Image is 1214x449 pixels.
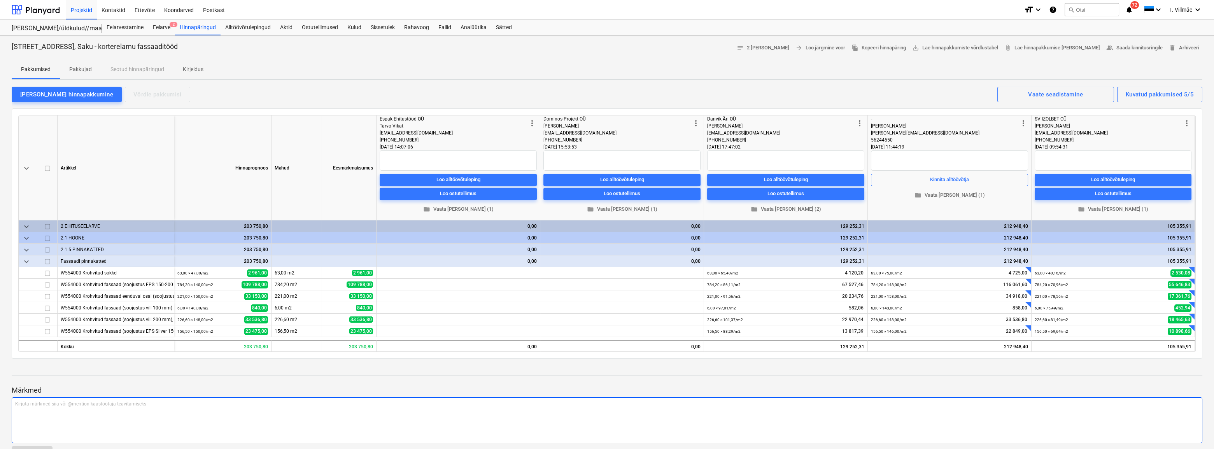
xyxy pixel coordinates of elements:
span: 33 536,80 [349,316,373,323]
div: SV IZOLBET OÜ [1035,115,1182,122]
span: 2 [PERSON_NAME] [737,44,789,52]
div: 226,60 m2 [272,314,322,325]
small: 784,20 × 140,00 / m2 [177,283,213,287]
button: Loo ostutellimus [543,188,701,200]
a: Sätted [491,20,517,35]
small: 6,00 × 143,00 / m2 [871,306,902,310]
span: 67 527,46 [841,281,864,288]
a: Ostutellimused [297,20,343,35]
div: 212 948,40 [871,244,1028,255]
div: - [871,115,1019,122]
div: 105 355,91 [1035,220,1191,232]
small: 221,00 × 158,00 / m2 [871,294,907,299]
span: [EMAIL_ADDRESS][DOMAIN_NAME] [543,130,617,136]
span: folder [751,206,758,213]
span: keyboard_arrow_down [22,234,31,243]
span: Arhiveeri [1169,44,1199,52]
button: Loo alltöövõtuleping [380,174,537,186]
div: Eelarvestamine [102,20,148,35]
small: 226,60 × 81,49 / m2 [1035,318,1068,322]
div: 0,00 [380,232,537,244]
div: [PERSON_NAME] [871,122,1019,129]
div: Espak Ehitustööd OÜ [380,115,527,122]
span: file_copy [851,44,858,51]
span: keyboard_arrow_down [22,164,31,173]
div: 105 355,91 [1035,232,1191,244]
div: 0,00 [540,340,704,352]
div: [PHONE_NUMBER] [380,136,527,143]
button: Saada kinnitusringile [1103,42,1166,54]
div: [PERSON_NAME] [707,122,855,129]
span: [EMAIL_ADDRESS][DOMAIN_NAME] [707,130,780,136]
div: 0,00 [543,232,701,244]
div: Loo ostutellimus [604,189,640,198]
div: [DATE] 09:54:31 [1035,143,1191,150]
a: Failid [434,20,456,35]
a: Rahavoog [399,20,434,35]
div: [PHONE_NUMBER] [1035,136,1182,143]
div: Artikkel [58,115,174,220]
div: W554000 Krohvitud fassaad eenduval osal (soojustus EPS 300 mm), sh aknapaled [61,290,171,302]
span: folder [1078,206,1085,213]
small: 6,00 × 75,49 / m2 [1035,306,1063,310]
small: 63,00 × 65,40 / m2 [707,271,738,275]
span: 109 788,00 [347,281,373,288]
div: Loo ostutellimus [767,189,804,198]
span: save_alt [912,44,919,51]
div: 784,20 m2 [272,279,322,290]
span: 55 646,83 [1168,281,1191,288]
span: attach_file [1004,44,1011,51]
div: 0,00 [543,220,701,232]
div: [PERSON_NAME] hinnapakkumine [20,89,113,100]
button: Kinnita alltöövõtja [871,174,1028,186]
small: 63,00 × 47,00 / m2 [177,271,208,275]
span: [EMAIL_ADDRESS][DOMAIN_NAME] [380,130,453,136]
div: Danvik Äri OÜ [707,115,855,122]
div: Kuvatud pakkumised 5/5 [1126,89,1194,100]
div: W554000 Krohvitud fassaad (soojustus vill 200 mm), sh aknapaled [61,314,171,325]
span: 34 918,00 [1005,293,1028,300]
span: 20 234,76 [841,293,864,300]
div: 0,00 [543,244,701,255]
small: 63,00 × 75,00 / m2 [871,271,902,275]
span: arrow_forward [795,44,802,51]
div: 203 750,80 [177,232,268,244]
div: 105 355,91 [1032,340,1195,352]
div: Eesmärkmaksumus [322,115,377,220]
div: 156,50 m2 [272,325,322,337]
div: [DATE] 17:47:02 [707,143,864,150]
span: 2 530,08 [1170,269,1191,277]
span: folder [587,206,594,213]
div: Kulud [343,20,366,35]
span: more_vert [527,119,537,128]
small: 226,60 × 101,37 / m2 [707,318,743,322]
div: 2.1.5 PINNAKATTED [61,244,171,255]
div: W554000 Krohvitud fassaad (soojustus EPS Silver 150 mm), sh aknapaled [61,325,171,337]
div: Loo alltöövõtuleping [436,175,480,184]
a: Alltöövõtulepingud [221,20,275,35]
small: 156,50 × 146,00 / m2 [871,329,907,334]
small: 6,00 × 97,01 / m2 [707,306,736,310]
div: 129 252,31 [704,340,868,352]
span: Vaata [PERSON_NAME] (1) [1038,205,1188,214]
span: 33 536,80 [244,316,268,323]
span: folder [423,206,430,213]
span: Lae hinnapakkumise [PERSON_NAME] [1004,44,1100,52]
div: Loo ostutellimus [440,189,476,198]
button: Loo ostutellimus [1035,188,1191,200]
span: more_vert [1019,119,1028,128]
button: [PERSON_NAME] hinnapakkumine [12,87,122,102]
span: 582,06 [848,305,864,311]
button: Vaata [PERSON_NAME] (1) [543,203,701,215]
div: 129 252,31 [707,244,864,255]
span: 2 961,00 [247,269,268,277]
span: keyboard_arrow_down [22,245,31,255]
small: 221,00 × 78,56 / m2 [1035,294,1068,299]
span: delete [1169,44,1176,51]
div: Mahud [272,115,322,220]
div: [DATE] 15:53:53 [543,143,701,150]
span: Vaata [PERSON_NAME] (2) [710,205,861,214]
div: 203 750,80 [177,244,268,255]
